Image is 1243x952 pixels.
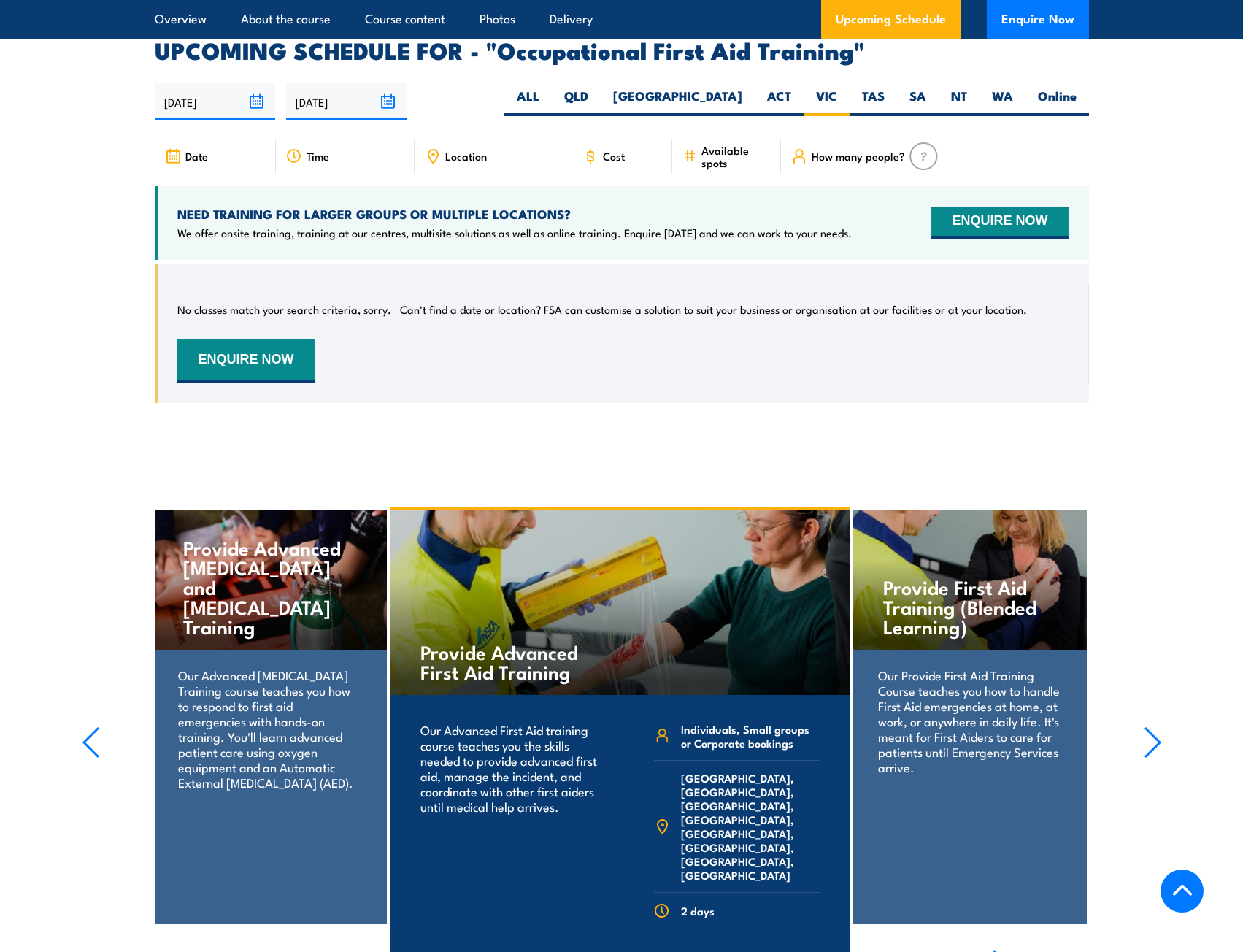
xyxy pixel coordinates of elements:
label: WA [980,88,1025,116]
span: Available spots [701,144,771,169]
h4: Provide Advanced First Aid Training [420,642,592,681]
label: Online [1025,88,1089,116]
label: VIC [804,88,850,116]
p: Can’t find a date or location? FSA can customise a solution to suit your business or organisation... [400,302,1027,317]
p: No classes match your search criteria, sorry. [177,302,391,317]
span: Cost [603,150,625,162]
span: Date [185,150,208,162]
span: [GEOGRAPHIC_DATA], [GEOGRAPHIC_DATA], [GEOGRAPHIC_DATA], [GEOGRAPHIC_DATA], [GEOGRAPHIC_DATA], [G... [681,771,820,882]
span: How many people? [812,150,905,162]
h4: Provide First Aid Training (Blended Learning) [883,577,1056,636]
input: To date [286,83,407,120]
h4: Provide Advanced [MEDICAL_DATA] and [MEDICAL_DATA] Training [183,537,356,636]
p: We offer onsite training, training at our centres, multisite solutions as well as online training... [177,226,852,240]
span: Location [445,150,487,162]
h4: NEED TRAINING FOR LARGER GROUPS OR MULTIPLE LOCATIONS? [177,206,852,222]
button: ENQUIRE NOW [177,339,315,383]
label: TAS [850,88,897,116]
label: SA [897,88,939,116]
label: ALL [504,88,552,116]
input: From date [155,83,275,120]
button: ENQUIRE NOW [931,207,1069,239]
p: Our Advanced First Aid training course teaches you the skills needed to provide advanced first ai... [420,722,601,814]
label: NT [939,88,980,116]
span: Individuals, Small groups or Corporate bookings [681,722,820,750]
span: 2 days [681,904,715,918]
h2: UPCOMING SCHEDULE FOR - "Occupational First Aid Training" [155,39,1089,60]
label: QLD [552,88,601,116]
p: Our Advanced [MEDICAL_DATA] Training course teaches you how to respond to first aid emergencies w... [178,667,361,790]
label: ACT [755,88,804,116]
label: [GEOGRAPHIC_DATA] [601,88,755,116]
p: Our Provide First Aid Training Course teaches you how to handle First Aid emergencies at home, at... [878,667,1061,775]
span: Time [307,150,329,162]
